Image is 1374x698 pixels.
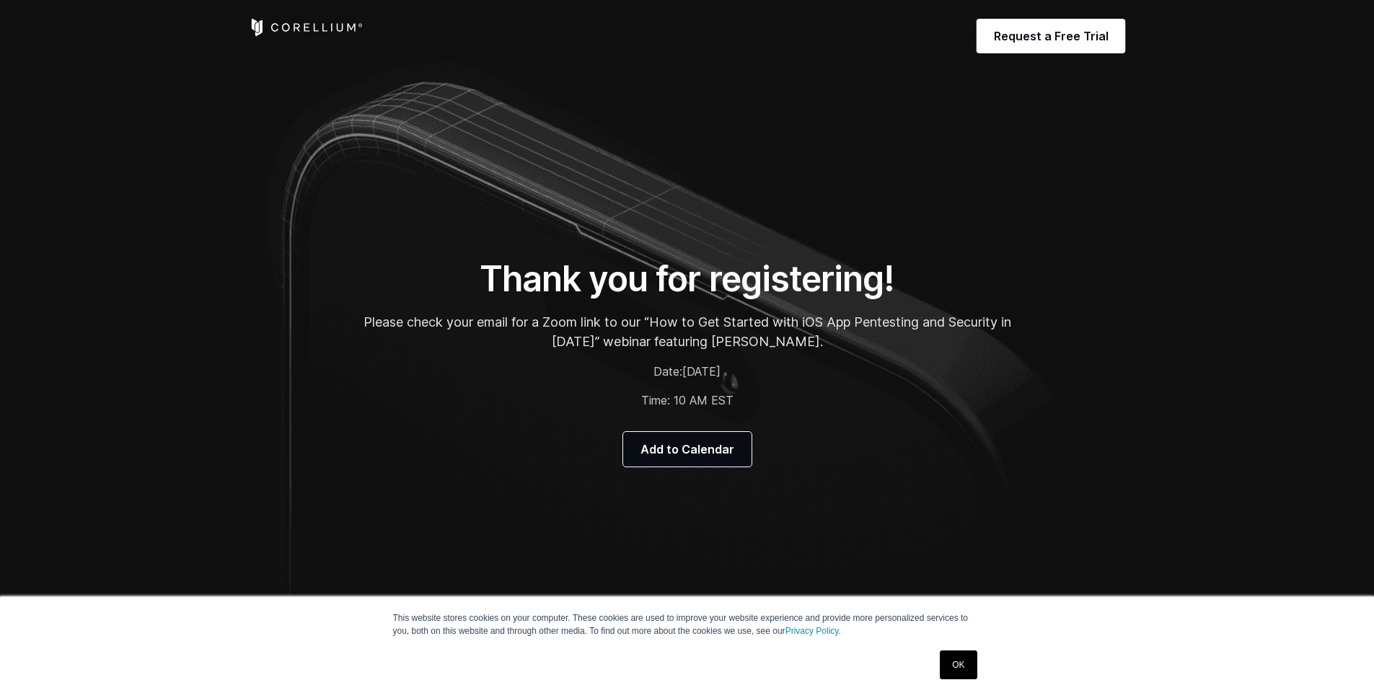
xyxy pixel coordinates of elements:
a: Request a Free Trial [977,19,1126,53]
p: Time: 10 AM EST [363,392,1012,409]
p: This website stores cookies on your computer. These cookies are used to improve your website expe... [393,611,982,637]
a: Privacy Policy. [785,626,841,636]
h1: Thank you for registering! [363,257,1012,301]
span: [DATE] [682,364,721,379]
span: Add to Calendar [640,441,734,458]
span: Request a Free Trial [994,27,1109,45]
p: Date: [363,363,1012,380]
a: Add to Calendar [623,432,752,467]
a: Corellium Home [249,19,364,36]
a: OK [940,650,977,679]
p: Please check your email for a Zoom link to our “How to Get Started with iOS App Pentesting and Se... [363,312,1012,351]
